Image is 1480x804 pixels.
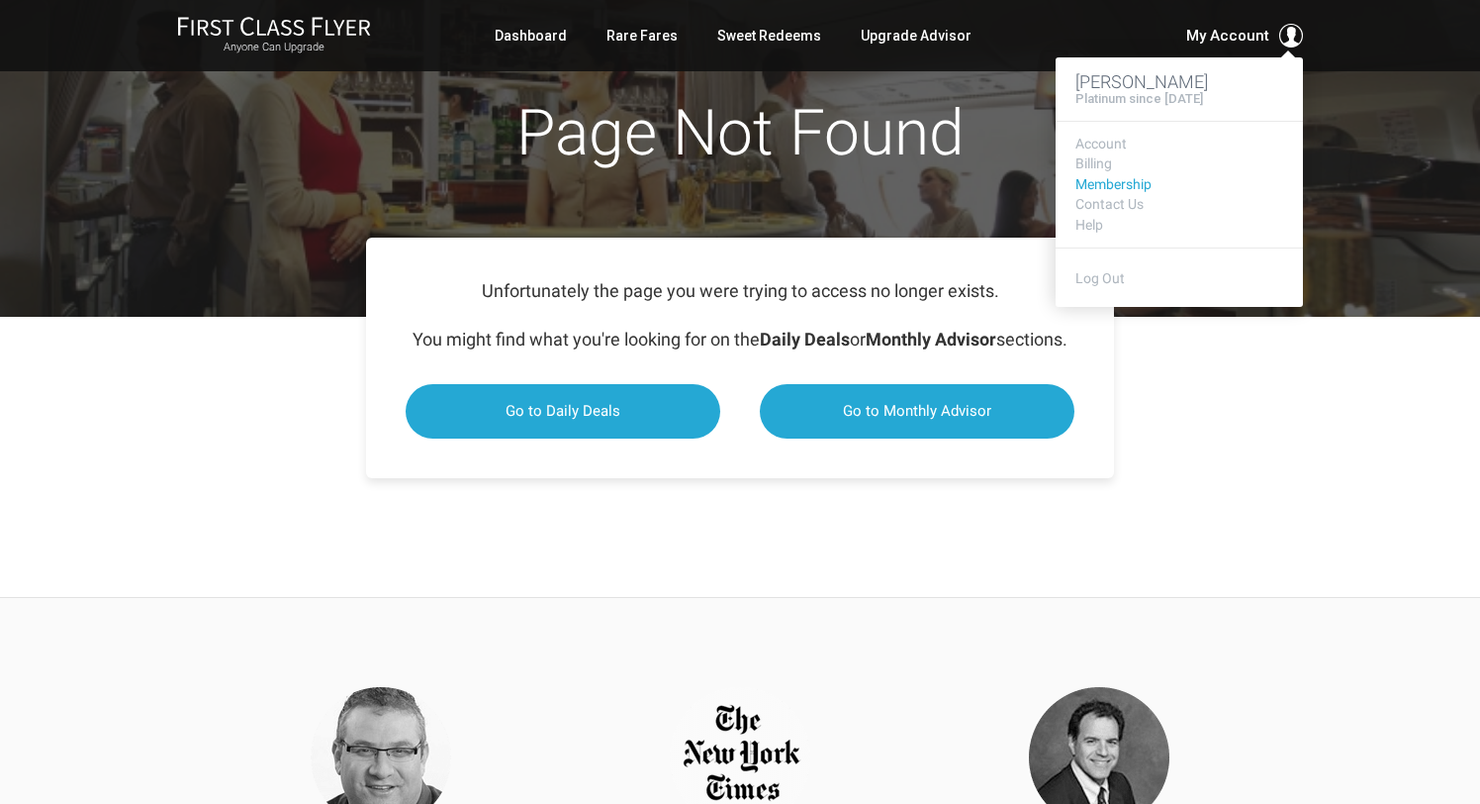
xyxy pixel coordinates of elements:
[1075,137,1283,151] a: Account
[1186,24,1269,48] span: My Account
[861,18,971,53] a: Upgrade Advisor
[406,384,720,439] a: Go to Daily Deals
[1075,177,1283,192] a: Membership
[760,329,850,350] strong: Daily Deals
[606,18,678,53] a: Rare Fares
[177,16,371,55] a: First Class FlyerAnyone Can Upgrade
[843,402,991,420] span: Go to Monthly Advisor
[866,329,996,350] strong: Monthly Advisor
[717,18,821,53] a: Sweet Redeems
[760,384,1074,439] a: Go to Monthly Advisor
[1075,218,1283,233] a: Help
[406,277,1074,306] p: Unfortunately the page you were trying to access no longer exists.
[177,16,371,37] img: First Class Flyer
[1075,156,1283,171] a: Billing
[1075,72,1283,92] h3: [PERSON_NAME]
[1186,24,1303,48] button: My Account
[495,18,567,53] a: Dashboard
[1075,270,1125,286] a: Log Out
[1075,92,1203,106] h4: Platinum since [DATE]
[1075,197,1283,212] a: Contact Us
[516,96,965,170] span: Page Not Found
[406,326,1074,354] p: You might find what you're looking for on the or sections.
[177,41,371,54] small: Anyone Can Upgrade
[506,402,620,420] span: Go to Daily Deals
